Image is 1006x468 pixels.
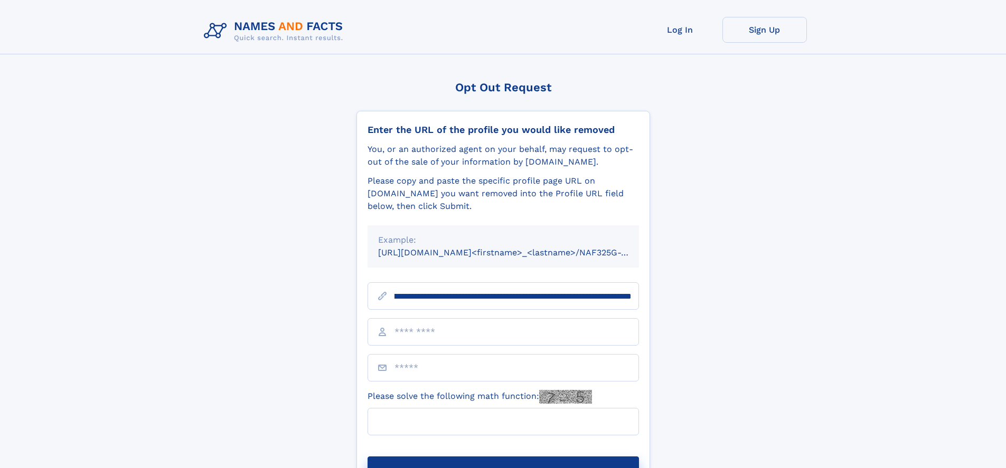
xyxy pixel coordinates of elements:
[368,390,592,404] label: Please solve the following math function:
[722,17,807,43] a: Sign Up
[378,234,628,246] div: Example:
[356,81,650,94] div: Opt Out Request
[378,247,659,257] small: [URL][DOMAIN_NAME]<firstname>_<lastname>/NAF325G-xxxxxxxx
[638,17,722,43] a: Log In
[368,143,639,168] div: You, or an authorized agent on your behalf, may request to opt-out of the sale of your informatio...
[200,17,352,45] img: Logo Names and Facts
[368,124,639,136] div: Enter the URL of the profile you would like removed
[368,175,639,213] div: Please copy and paste the specific profile page URL on [DOMAIN_NAME] you want removed into the Pr...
